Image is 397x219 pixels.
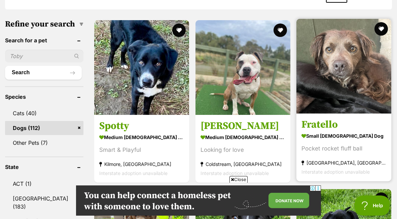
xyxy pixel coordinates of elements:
iframe: Help Scout Beacon - Open [355,195,390,216]
input: Toby [5,50,83,62]
a: Spotty medium [DEMOGRAPHIC_DATA] Dog Smart & Playful Kilmore, [GEOGRAPHIC_DATA] Interstate adopti... [94,115,189,183]
header: Search for a pet [5,37,83,43]
a: ACT (1) [5,177,83,191]
div: Smart & Playful [99,145,184,155]
span: Interstate adoption unavailable [99,170,168,176]
a: Other Pets (7) [5,136,83,150]
button: favourite [374,22,388,36]
strong: Coldstream, [GEOGRAPHIC_DATA] [201,160,285,169]
strong: medium [DEMOGRAPHIC_DATA] Dog [201,132,285,142]
img: Fratello - Dachshund x Border Collie Dog [296,19,391,114]
header: State [5,164,83,170]
strong: medium [DEMOGRAPHIC_DATA] Dog [99,132,184,142]
img: Lenny - American Staffy Dog [195,20,290,115]
h3: [PERSON_NAME] [201,120,285,132]
img: Spotty - Border Collie Dog [94,20,189,115]
div: Looking for love [201,145,285,155]
strong: Kilmore, [GEOGRAPHIC_DATA] [99,160,184,169]
header: Species [5,94,83,100]
button: favourite [374,192,388,206]
button: favourite [273,24,287,37]
button: favourite [172,24,186,37]
div: Pocket rocket fluff ball [301,144,386,153]
span: Interstate adoption unavailable [301,169,370,175]
strong: small [DEMOGRAPHIC_DATA] Dog [301,131,386,141]
button: Search [5,66,82,79]
span: Interstate adoption unavailable [201,170,269,176]
h3: Refine your search [5,19,83,29]
h3: Spotty [99,120,184,132]
span: Close [229,176,248,183]
a: Dogs (112) [5,121,83,135]
a: [PERSON_NAME] medium [DEMOGRAPHIC_DATA] Dog Looking for love Coldstream, [GEOGRAPHIC_DATA] Inters... [195,115,290,183]
iframe: Advertisement [76,185,321,216]
h3: Fratello [301,118,386,131]
strong: [GEOGRAPHIC_DATA], [GEOGRAPHIC_DATA] [301,158,386,167]
a: Cats (40) [5,106,83,120]
a: Fratello small [DEMOGRAPHIC_DATA] Dog Pocket rocket fluff ball [GEOGRAPHIC_DATA], [GEOGRAPHIC_DAT... [296,113,391,181]
a: [GEOGRAPHIC_DATA] (183) [5,191,83,214]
